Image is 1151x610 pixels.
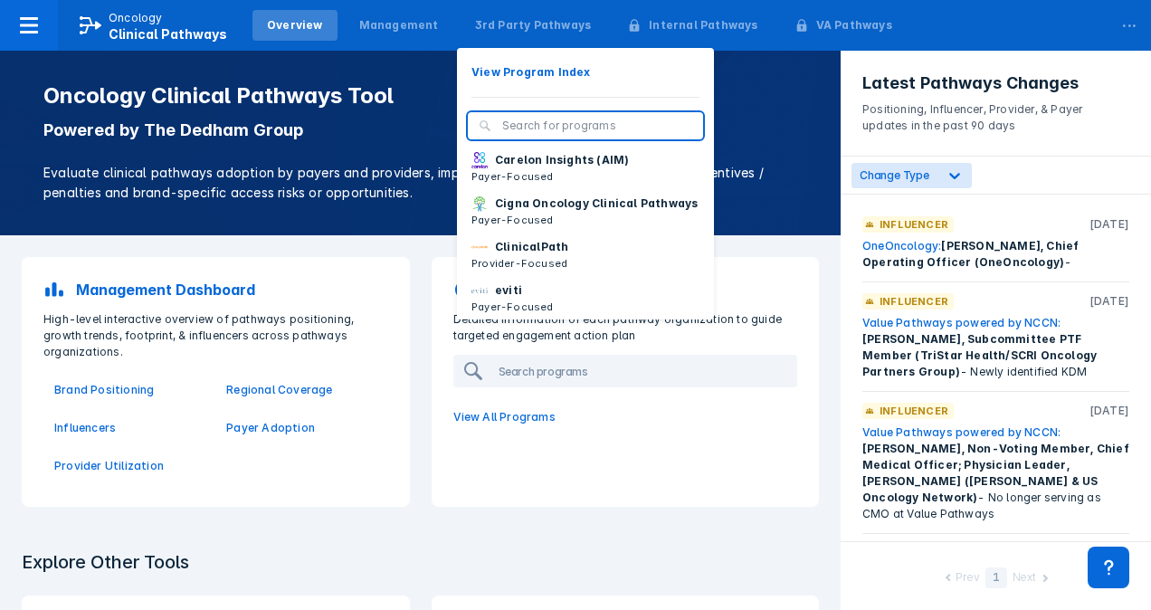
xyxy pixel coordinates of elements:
[457,277,714,320] button: evitiPayer-Focused
[862,424,1129,522] div: - No longer serving as CMO at Value Pathways
[471,195,488,212] img: cigna-oncology-clinical-pathways.png
[816,17,892,33] div: VA Pathways
[880,216,948,233] p: Influencer
[862,239,1079,269] span: [PERSON_NAME], Chief Operating Officer (OneOncology)
[495,239,568,255] p: ClinicalPath
[359,17,439,33] div: Management
[471,64,591,81] p: View Program Index
[862,72,1129,94] h3: Latest Pathways Changes
[862,316,1061,329] a: Value Pathways powered by NCCN:
[491,357,796,386] input: Search programs
[495,282,522,299] p: eviti
[457,147,714,190] button: Carelon Insights (AIM)Payer-Focused
[43,83,797,109] h1: Oncology Clinical Pathways Tool
[1089,216,1129,233] p: [DATE]
[252,10,338,41] a: Overview
[471,152,488,168] img: carelon-insights.png
[1088,547,1129,588] div: Contact Support
[33,311,399,360] p: High-level interactive overview of pathways positioning, growth trends, footprint, & influencers ...
[495,152,629,168] p: Carelon Insights (AIM)
[345,10,453,41] a: Management
[862,332,1097,378] span: [PERSON_NAME], Subcommittee PTF Member (TriStar Health/SCRI Oncology Partners Group)
[442,311,809,344] p: Detailed information of each pathway organization to guide targeted engagement action plan
[475,17,592,33] div: 3rd Party Pathways
[862,442,1129,504] span: [PERSON_NAME], Non-Voting Member, Chief Medical Officer; Physician Leader, [PERSON_NAME] ([PERSON...
[442,268,809,311] a: 3rd Party Pathways Programs
[862,239,941,253] a: OneOncology:
[471,288,488,293] img: eviti.png
[43,119,797,141] p: Powered by The Dedham Group
[471,299,554,315] p: Payer-Focused
[471,255,568,272] p: Provider-Focused
[862,94,1129,134] p: Positioning, Influencer, Provider, & Payer updates in the past 90 days
[862,315,1129,380] div: - Newly identified KDM
[880,293,948,310] p: Influencer
[649,17,757,33] div: Internal Pathways
[457,59,714,86] button: View Program Index
[1089,293,1129,310] p: [DATE]
[1111,3,1147,41] div: ...
[457,234,714,277] button: ClinicalPathProvider-Focused
[956,569,979,588] div: Prev
[495,195,698,212] p: Cigna Oncology Clinical Pathways
[54,420,205,436] a: Influencers
[226,420,376,436] a: Payer Adoption
[860,168,929,182] span: Change Type
[862,425,1061,439] a: Value Pathways powered by NCCN:
[862,238,1129,271] div: -
[880,403,948,419] p: Influencer
[471,239,488,255] img: via-oncology.png
[76,279,255,300] p: Management Dashboard
[502,118,692,134] input: Search for programs
[457,190,714,234] button: Cigna Oncology Clinical PathwaysPayer-Focused
[54,382,205,398] a: Brand Positioning
[54,458,205,474] a: Provider Utilization
[471,168,629,185] p: Payer-Focused
[43,163,797,203] p: Evaluate clinical pathways adoption by payers and providers, implementation sophistication, finan...
[985,567,1007,588] div: 1
[442,398,809,436] a: View All Programs
[109,10,163,26] p: Oncology
[267,17,323,33] div: Overview
[1089,403,1129,419] p: [DATE]
[461,10,606,41] a: 3rd Party Pathways
[1013,569,1036,588] div: Next
[471,212,698,228] p: Payer-Focused
[109,26,227,42] span: Clinical Pathways
[11,539,200,585] h3: Explore Other Tools
[226,382,376,398] a: Regional Coverage
[33,268,399,311] a: Management Dashboard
